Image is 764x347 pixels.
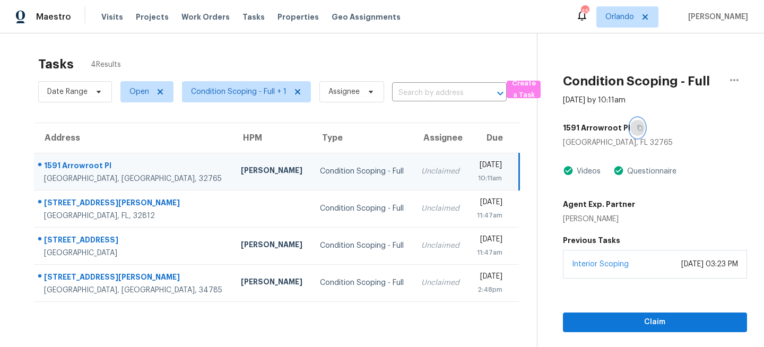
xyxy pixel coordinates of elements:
th: Assignee [413,123,468,153]
div: [GEOGRAPHIC_DATA], [GEOGRAPHIC_DATA], 32765 [44,173,224,184]
a: Interior Scoping [572,261,629,268]
div: Unclaimed [421,203,460,214]
div: [DATE] [477,234,503,247]
div: [DATE] [477,271,503,284]
th: Due [468,123,519,153]
th: HPM [232,123,311,153]
div: Videos [574,166,601,177]
div: 2:48pm [477,284,503,295]
div: Condition Scoping - Full [320,166,404,177]
span: Assignee [328,86,360,97]
img: Artifact Present Icon [563,165,574,176]
div: [DATE] by 10:11am [563,95,626,106]
h5: Previous Tasks [563,235,747,246]
div: [STREET_ADDRESS][PERSON_NAME] [44,272,224,285]
div: Unclaimed [421,166,460,177]
div: Condition Scoping - Full [320,240,404,251]
div: [PERSON_NAME] [563,214,635,224]
span: Work Orders [181,12,230,22]
div: Unclaimed [421,240,460,251]
span: Maestro [36,12,71,22]
h5: Agent Exp. Partner [563,199,635,210]
div: 11:47am [477,247,503,258]
span: Open [129,86,149,97]
span: Geo Assignments [332,12,401,22]
button: Claim [563,313,747,332]
div: [DATE] [477,160,502,173]
span: Projects [136,12,169,22]
div: 10:11am [477,173,502,184]
div: 11:47am [477,210,503,221]
div: 45 [581,6,588,17]
span: [PERSON_NAME] [684,12,748,22]
div: [GEOGRAPHIC_DATA] [44,248,224,258]
div: [DATE] [477,197,503,210]
div: [STREET_ADDRESS] [44,235,224,248]
div: [STREET_ADDRESS][PERSON_NAME] [44,197,224,211]
span: Date Range [47,86,88,97]
span: Properties [277,12,319,22]
div: Unclaimed [421,277,460,288]
div: [PERSON_NAME] [241,276,303,290]
button: Open [493,86,508,101]
h5: 1591 Arrowroot Pl [563,123,630,133]
div: [GEOGRAPHIC_DATA], FL 32765 [563,137,747,148]
h2: Tasks [38,59,74,70]
span: Visits [101,12,123,22]
div: [GEOGRAPHIC_DATA], [GEOGRAPHIC_DATA], 34785 [44,285,224,296]
span: Create a Task [512,77,535,102]
div: Questionnaire [624,166,676,177]
input: Search by address [392,85,477,101]
div: [DATE] 03:23 PM [681,259,738,270]
span: Condition Scoping - Full + 1 [191,86,286,97]
div: [GEOGRAPHIC_DATA], FL, 32812 [44,211,224,221]
span: Tasks [242,13,265,21]
div: 1591 Arrowroot Pl [44,160,224,173]
span: Orlando [605,12,634,22]
div: [PERSON_NAME] [241,165,303,178]
div: [PERSON_NAME] [241,239,303,253]
th: Type [311,123,413,153]
img: Artifact Present Icon [613,165,624,176]
div: Condition Scoping - Full [320,277,404,288]
th: Address [34,123,232,153]
h2: Condition Scoping - Full [563,76,710,86]
button: Create a Task [507,81,541,98]
span: 4 Results [91,59,121,70]
div: Condition Scoping - Full [320,203,404,214]
span: Claim [571,316,739,329]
